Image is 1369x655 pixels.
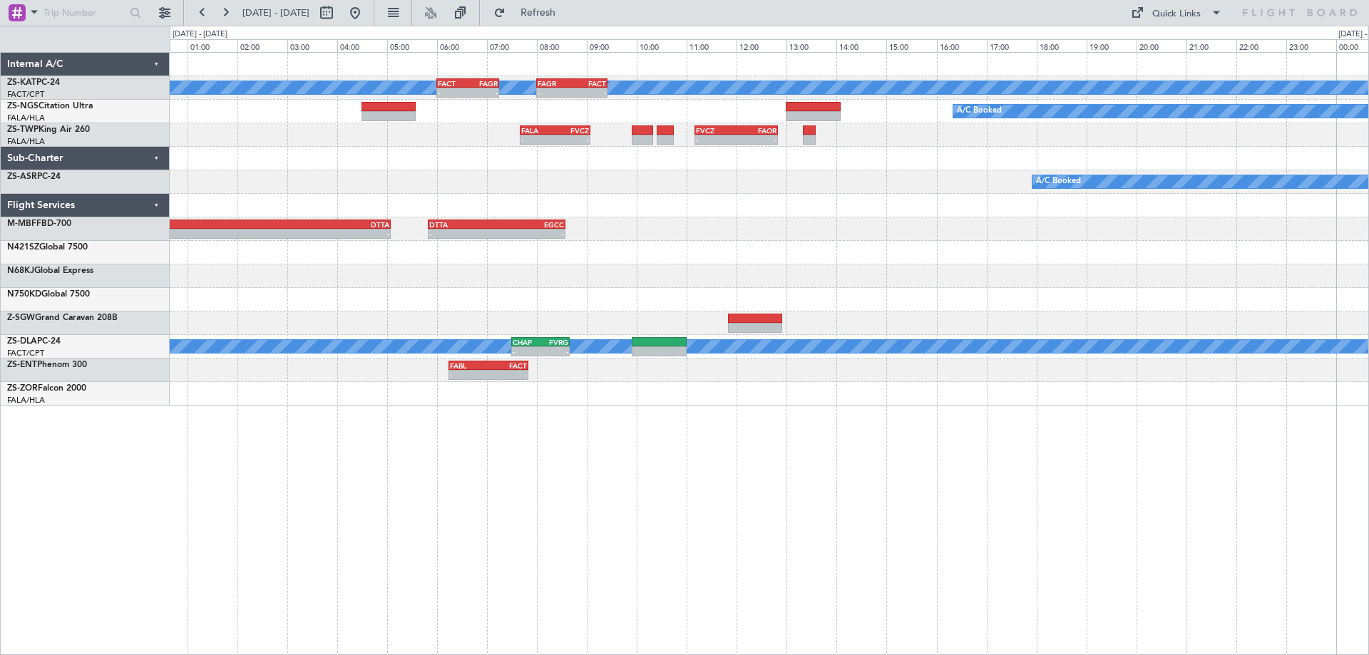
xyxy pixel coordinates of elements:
div: FALA [521,126,555,135]
div: FACT [488,361,527,370]
span: ZS-KAT [7,78,36,87]
div: - [468,88,498,97]
div: 12:00 [737,39,786,52]
div: - [696,135,737,144]
span: [DATE] - [DATE] [242,6,309,19]
div: CHAP [513,338,540,346]
a: FALA/HLA [7,395,45,406]
div: - [555,135,590,144]
button: Quick Links [1124,1,1229,24]
div: FVCZ [555,126,590,135]
div: - [572,88,606,97]
a: FALA/HLA [7,113,45,123]
div: [DATE] - [DATE] [173,29,227,41]
div: EGCC [497,220,565,229]
span: ZS-ENT [7,361,37,369]
div: 13:00 [786,39,836,52]
div: 10:00 [637,39,687,52]
div: 17:00 [987,39,1037,52]
span: ZS-DLA [7,337,37,346]
span: Z-SGW [7,314,35,322]
button: Refresh [487,1,573,24]
div: 07:00 [487,39,537,52]
div: 20:00 [1137,39,1186,52]
a: ZS-NGSCitation Ultra [7,102,93,110]
a: ZS-TWPKing Air 260 [7,125,90,134]
span: N421SZ [7,243,39,252]
a: ZS-ASRPC-24 [7,172,61,181]
a: ZS-DLAPC-24 [7,337,61,346]
div: - [521,135,555,144]
a: N68KJGlobal Express [7,267,93,275]
div: 16:00 [937,39,987,52]
a: ZS-KATPC-24 [7,78,60,87]
div: 01:00 [188,39,237,52]
a: M-MBFFBD-700 [7,220,71,228]
div: FAOR [736,126,776,135]
span: N68KJ [7,267,34,275]
div: FAGR [468,79,498,88]
div: - [450,371,488,379]
div: 11:00 [687,39,737,52]
span: ZS-NGS [7,102,39,110]
div: FVRG [540,338,568,346]
div: A/C Booked [1036,171,1081,192]
div: - [513,347,540,356]
a: Z-SGWGrand Caravan 208B [7,314,118,322]
div: DTTA [114,220,390,229]
span: M-MBFF [7,220,41,228]
a: N421SZGlobal 7500 [7,243,88,252]
div: 19:00 [1087,39,1137,52]
a: ZS-ENTPhenom 300 [7,361,87,369]
div: 06:00 [437,39,487,52]
a: FALA/HLA [7,136,45,147]
span: ZS-TWP [7,125,39,134]
a: FACT/CPT [7,89,44,100]
div: - [538,88,572,97]
a: ZS-ZORFalcon 2000 [7,384,86,393]
div: 03:00 [287,39,337,52]
div: 14:00 [836,39,886,52]
div: 21:00 [1186,39,1236,52]
div: 09:00 [587,39,637,52]
div: 02:00 [237,39,287,52]
div: Quick Links [1152,7,1201,21]
span: ZS-ASR [7,172,37,181]
input: Trip Number [43,2,125,24]
div: FVCZ [696,126,737,135]
div: - [736,135,776,144]
a: N750KDGlobal 7500 [7,290,90,299]
span: Refresh [508,8,568,18]
div: 08:00 [537,39,587,52]
div: A/C Booked [957,100,1002,122]
div: - [429,229,497,238]
a: FACT/CPT [7,348,44,359]
span: ZS-ZOR [7,384,38,393]
div: - [497,229,565,238]
div: 05:00 [387,39,437,52]
div: - [488,371,527,379]
div: - [540,347,568,356]
div: - [438,88,468,97]
div: 18:00 [1037,39,1087,52]
div: 04:00 [337,39,387,52]
div: - [114,229,390,238]
div: FABL [450,361,488,370]
div: DTTA [429,220,497,229]
div: FACT [572,79,606,88]
div: FAGR [538,79,572,88]
div: FACT [438,79,468,88]
div: 15:00 [886,39,936,52]
div: 23:00 [1286,39,1336,52]
div: 22:00 [1236,39,1286,52]
span: N750KD [7,290,41,299]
